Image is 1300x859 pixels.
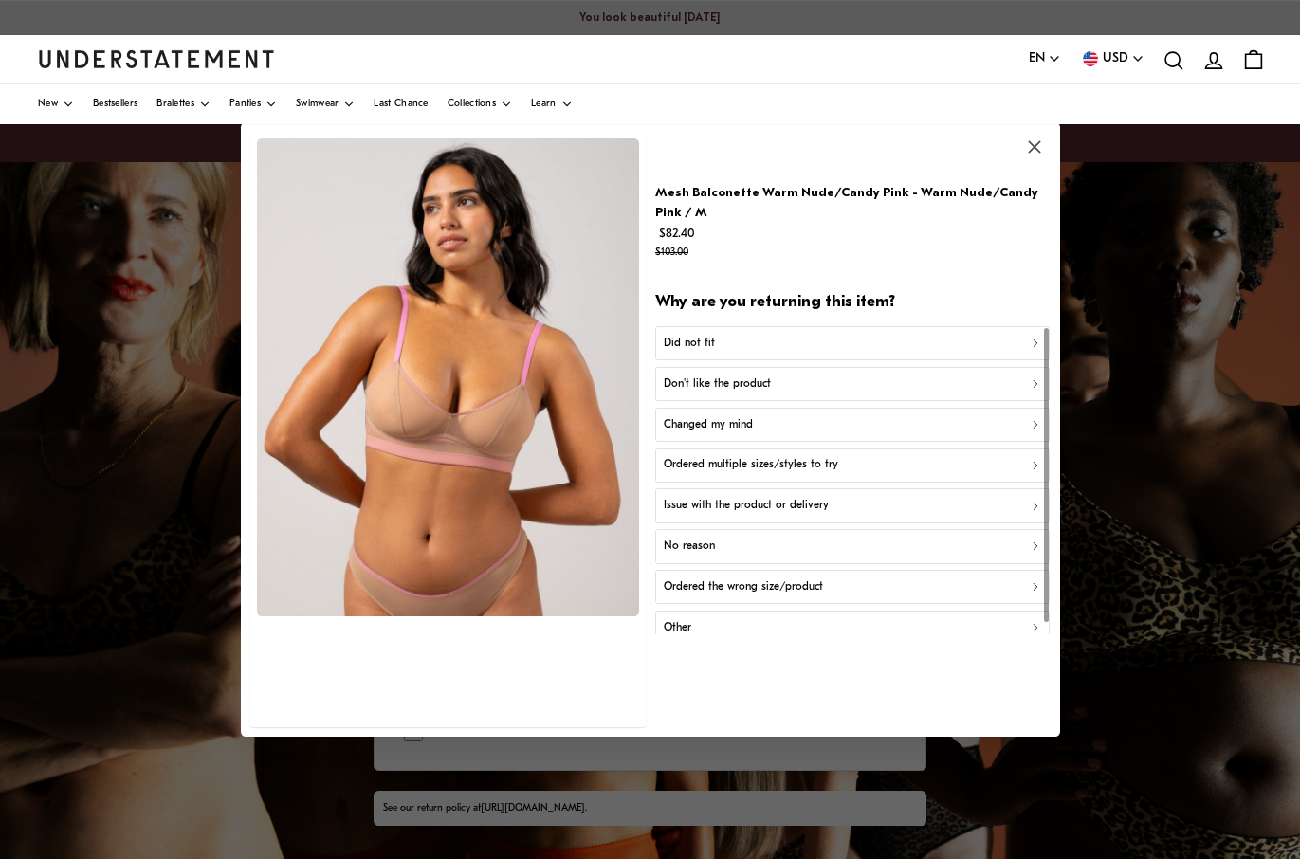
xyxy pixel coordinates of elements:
[296,100,339,109] span: Swimwear
[448,100,496,109] span: Collections
[531,84,573,124] a: Learn
[229,100,261,109] span: Panties
[655,292,1050,314] h2: Why are you returning this item?
[655,224,1050,262] p: $82.40
[374,100,428,109] span: Last Chance
[448,84,512,124] a: Collections
[1029,48,1045,69] span: EN
[531,100,557,109] span: Learn
[655,488,1050,522] button: Issue with the product or delivery
[156,84,211,124] a: Bralettes
[655,529,1050,563] button: No reason
[156,100,194,109] span: Bralettes
[655,448,1050,483] button: Ordered multiple sizes/styles to try
[663,375,770,393] p: Don't like the product
[257,138,639,616] img: CPSA-BRA-017_crop.jpg
[374,84,428,124] a: Last Chance
[38,84,74,124] a: New
[655,611,1050,645] button: Other
[296,84,355,124] a: Swimwear
[93,100,137,109] span: Bestsellers
[663,538,714,556] p: No reason
[655,367,1050,401] button: Don't like the product
[1029,48,1061,69] button: EN
[655,570,1050,604] button: Ordered the wrong size/product
[38,50,275,67] a: Understatement Homepage
[229,84,277,124] a: Panties
[663,619,690,637] p: Other
[655,326,1050,360] button: Did not fit
[1080,48,1144,69] button: USD
[663,497,828,515] p: Issue with the product or delivery
[1103,48,1128,69] span: USD
[663,335,714,353] p: Did not fit
[655,247,688,258] strike: $103.00
[663,578,822,596] p: Ordered the wrong size/product
[655,183,1050,224] p: Mesh Balconette Warm Nude/Candy Pink - Warm Nude/Candy Pink / M
[663,416,752,434] p: Changed my mind
[663,456,837,474] p: Ordered multiple sizes/styles to try
[93,84,137,124] a: Bestsellers
[38,100,58,109] span: New
[655,408,1050,442] button: Changed my mind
